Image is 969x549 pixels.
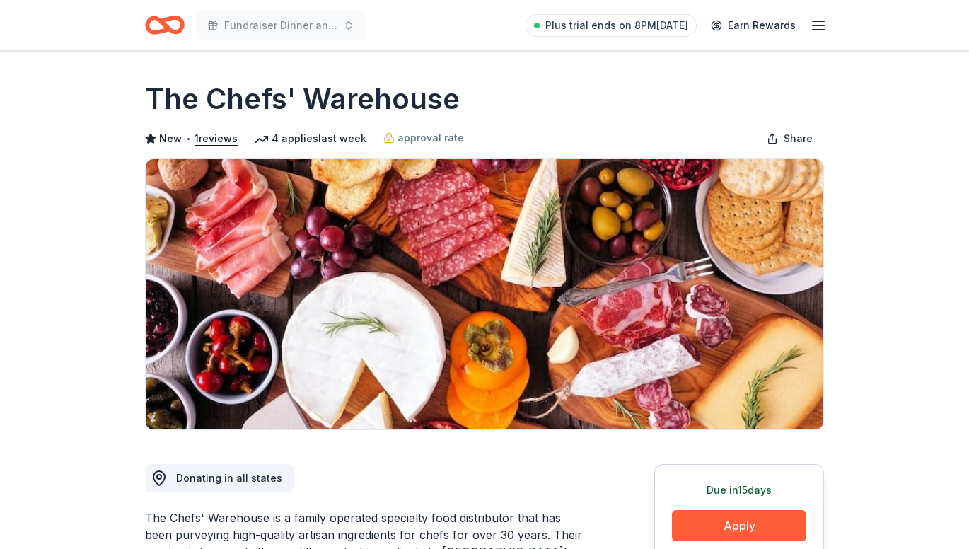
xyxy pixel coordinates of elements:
span: Share [784,130,813,147]
span: New [159,130,182,147]
span: • [186,133,191,144]
span: approval rate [398,129,464,146]
button: Apply [672,510,806,541]
img: Image for The Chefs' Warehouse [146,159,823,429]
a: Plus trial ends on 8PM[DATE] [526,14,697,37]
button: 1reviews [195,130,238,147]
h1: The Chefs' Warehouse [145,79,460,119]
span: Fundraiser Dinner and Raffle [224,17,337,34]
span: Plus trial ends on 8PM[DATE] [545,17,688,34]
div: Due in 15 days [672,482,806,499]
button: Share [755,125,824,153]
span: Donating in all states [176,472,282,484]
a: Home [145,8,185,42]
button: Fundraiser Dinner and Raffle [196,11,366,40]
div: 4 applies last week [255,130,366,147]
a: approval rate [383,129,464,146]
a: Earn Rewards [702,13,804,38]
